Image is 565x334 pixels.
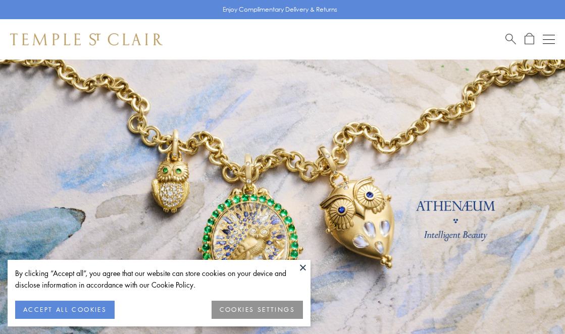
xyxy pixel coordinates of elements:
[525,33,534,45] a: Open Shopping Bag
[15,267,303,291] div: By clicking “Accept all”, you agree that our website can store cookies on your device and disclos...
[505,33,516,45] a: Search
[515,287,555,324] iframe: Gorgias live chat messenger
[15,301,115,319] button: ACCEPT ALL COOKIES
[543,33,555,45] button: Open navigation
[10,33,163,45] img: Temple St. Clair
[223,5,337,15] p: Enjoy Complimentary Delivery & Returns
[212,301,303,319] button: COOKIES SETTINGS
